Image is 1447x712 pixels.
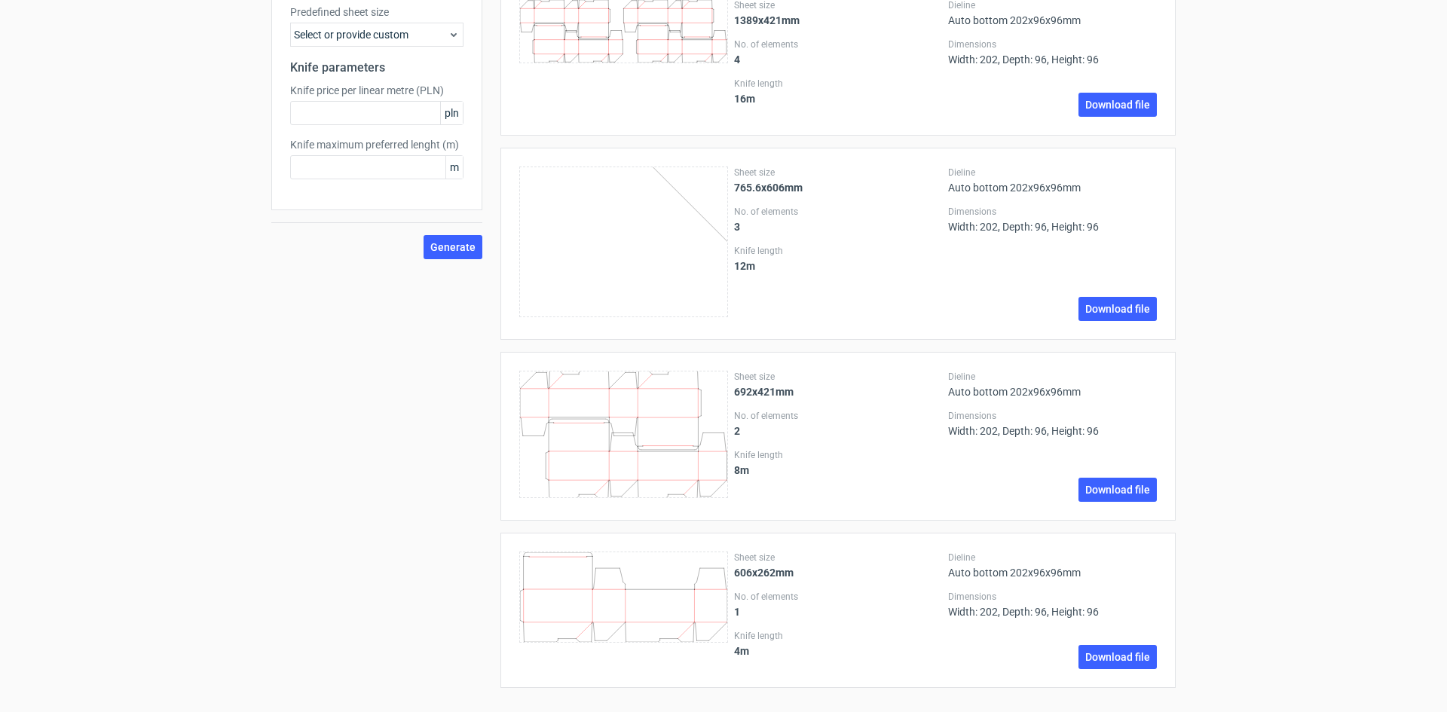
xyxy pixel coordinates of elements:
[734,260,755,272] strong: 12 m
[734,206,943,218] label: No. of elements
[734,371,943,383] label: Sheet size
[290,59,463,77] h2: Knife parameters
[948,552,1157,564] label: Dieline
[734,449,943,461] label: Knife length
[948,206,1157,233] div: Width: 202, Depth: 96, Height: 96
[734,630,943,642] label: Knife length
[948,38,1157,66] div: Width: 202, Depth: 96, Height: 96
[734,53,740,66] strong: 4
[948,591,1157,618] div: Width: 202, Depth: 96, Height: 96
[1078,478,1157,502] a: Download file
[948,410,1157,437] div: Width: 202, Depth: 96, Height: 96
[290,137,463,152] label: Knife maximum preferred lenght (m)
[734,606,740,618] strong: 1
[424,235,482,259] button: Generate
[734,78,943,90] label: Knife length
[734,567,794,579] strong: 606x262mm
[290,5,463,20] label: Predefined sheet size
[1078,645,1157,669] a: Download file
[734,386,794,398] strong: 692x421mm
[948,591,1157,603] label: Dimensions
[734,425,740,437] strong: 2
[734,591,943,603] label: No. of elements
[948,410,1157,422] label: Dimensions
[948,167,1157,179] label: Dieline
[948,206,1157,218] label: Dimensions
[734,464,749,476] strong: 8 m
[734,410,943,422] label: No. of elements
[948,371,1157,398] div: Auto bottom 202x96x96mm
[948,167,1157,194] div: Auto bottom 202x96x96mm
[734,221,740,233] strong: 3
[734,14,800,26] strong: 1389x421mm
[734,38,943,50] label: No. of elements
[1078,93,1157,117] a: Download file
[948,552,1157,579] div: Auto bottom 202x96x96mm
[734,182,803,194] strong: 765.6x606mm
[734,245,943,257] label: Knife length
[734,93,755,105] strong: 16 m
[734,167,943,179] label: Sheet size
[734,645,749,657] strong: 4 m
[948,371,1157,383] label: Dieline
[1078,297,1157,321] a: Download file
[290,23,463,47] div: Select or provide custom
[430,242,476,252] span: Generate
[734,552,943,564] label: Sheet size
[445,156,463,179] span: m
[440,102,463,124] span: pln
[948,38,1157,50] label: Dimensions
[290,83,463,98] label: Knife price per linear metre (PLN)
